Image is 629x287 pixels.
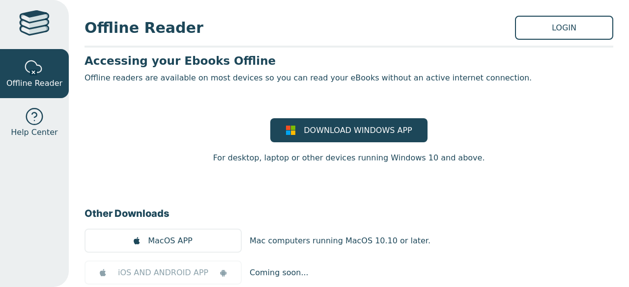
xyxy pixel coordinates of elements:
a: MacOS APP [85,229,242,253]
h3: Other Downloads [85,206,613,221]
p: Mac computers running MacOS 10.10 or later. [250,235,430,247]
a: DOWNLOAD WINDOWS APP [270,118,428,142]
span: Offline Reader [6,78,62,89]
span: iOS AND ANDROID APP [118,267,208,279]
h3: Accessing your Ebooks Offline [85,53,613,68]
p: Offline readers are available on most devices so you can read your eBooks without an active inter... [85,72,613,84]
p: Coming soon... [250,267,309,279]
span: Help Center [11,127,57,138]
span: MacOS APP [148,235,192,247]
span: DOWNLOAD WINDOWS APP [304,125,412,136]
a: LOGIN [515,16,613,40]
span: Offline Reader [85,17,515,39]
p: For desktop, laptop or other devices running Windows 10 and above. [213,152,485,164]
